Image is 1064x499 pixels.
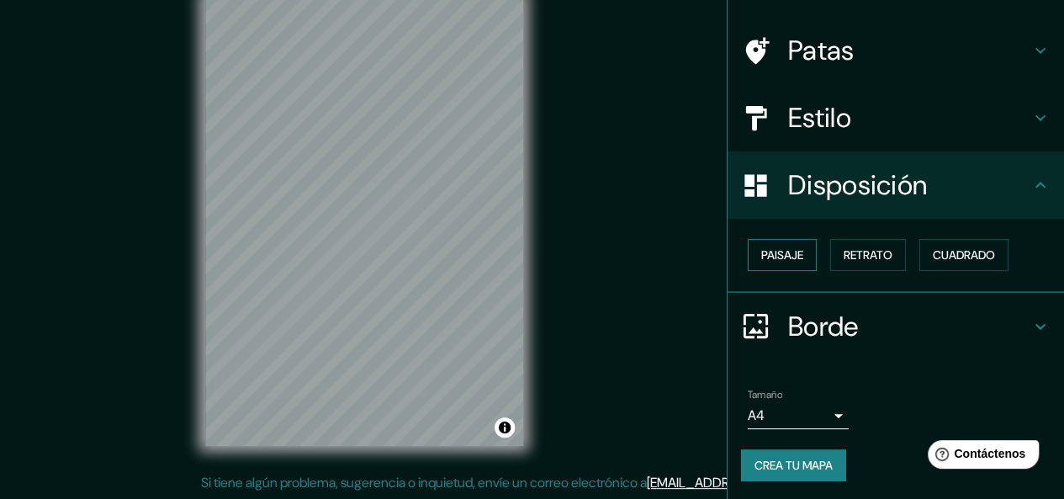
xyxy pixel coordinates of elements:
[728,17,1064,84] div: Patas
[748,239,817,271] button: Paisaje
[741,449,846,481] button: Crea tu mapa
[748,402,849,429] div: A4
[788,167,927,203] font: Disposición
[788,33,855,68] font: Patas
[748,388,782,401] font: Tamaño
[830,239,906,271] button: Retrato
[728,151,1064,219] div: Disposición
[914,433,1045,480] iframe: Lanzador de widgets de ayuda
[647,474,855,491] a: [EMAIL_ADDRESS][DOMAIN_NAME]
[728,84,1064,151] div: Estilo
[495,417,515,438] button: Activar o desactivar atribución
[754,458,833,473] font: Crea tu mapa
[728,293,1064,360] div: Borde
[788,309,859,344] font: Borde
[933,247,995,263] font: Cuadrado
[748,406,765,424] font: A4
[761,247,803,263] font: Paisaje
[788,100,851,135] font: Estilo
[844,247,892,263] font: Retrato
[919,239,1008,271] button: Cuadrado
[201,474,647,491] font: Si tiene algún problema, sugerencia o inquietud, envíe un correo electrónico a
